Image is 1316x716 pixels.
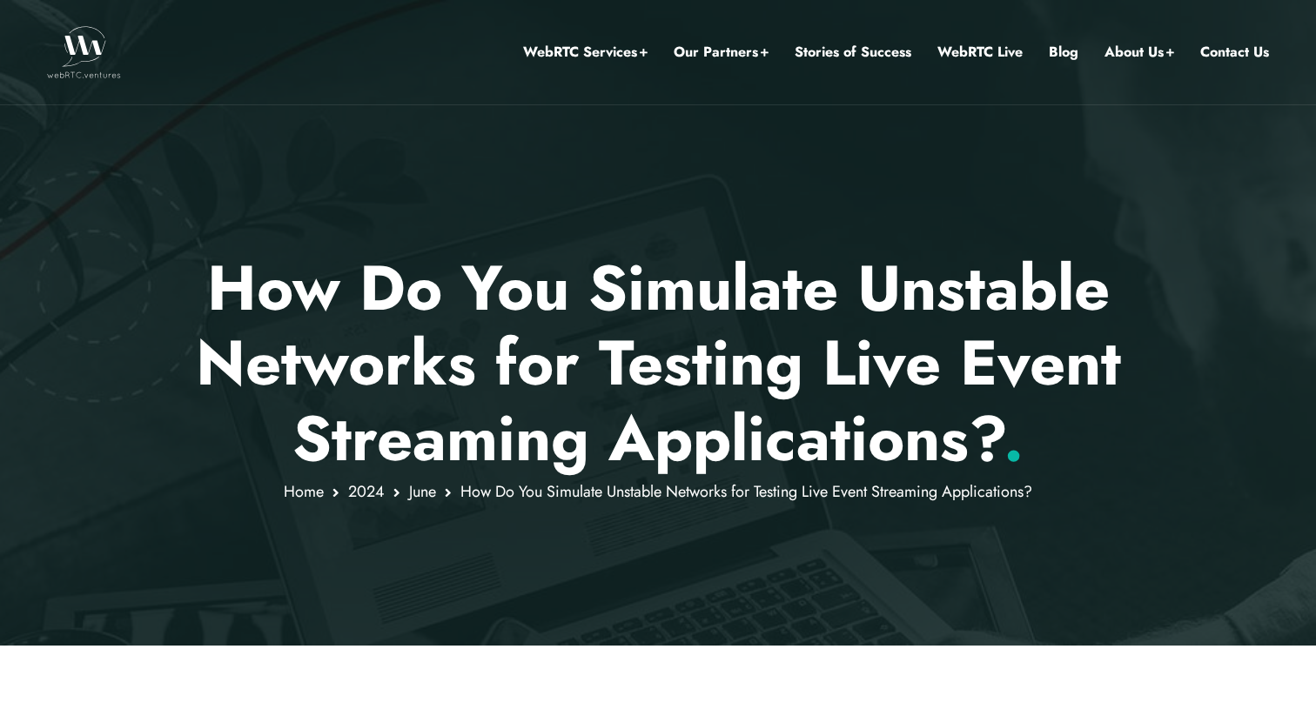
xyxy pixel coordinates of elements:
[348,480,385,503] a: 2024
[523,41,648,64] a: WebRTC Services
[937,41,1023,64] a: WebRTC Live
[284,480,324,503] a: Home
[1104,41,1174,64] a: About Us
[460,480,1032,503] span: How Do You Simulate Unstable Networks for Testing Live Event Streaming Applications?
[674,41,769,64] a: Our Partners
[149,251,1168,476] p: How Do You Simulate Unstable Networks for Testing Live Event Streaming Applications?
[1049,41,1078,64] a: Blog
[409,480,436,503] a: June
[47,26,121,78] img: WebRTC.ventures
[1200,41,1269,64] a: Contact Us
[1004,393,1024,484] span: .
[795,41,911,64] a: Stories of Success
